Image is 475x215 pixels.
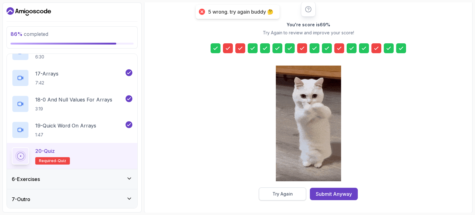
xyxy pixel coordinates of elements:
[276,66,341,181] img: cool-cat
[35,147,55,155] p: 20 - Quiz
[272,191,293,197] div: Try Again
[11,31,23,37] span: 86 %
[39,158,58,163] span: Required-
[316,190,352,198] div: Submit Anyway
[7,189,137,209] button: 7-Outro
[7,169,137,189] button: 6-Exercises
[35,70,58,77] p: 17 - Arrays
[208,9,273,15] div: 5 wrong. try again buddy 🤔
[35,122,96,129] p: 19 - Quick Word On Arrays
[12,175,40,183] h3: 6 - Exercises
[6,6,51,16] a: Dashboard
[58,158,66,163] span: quiz
[11,31,48,37] span: completed
[263,30,354,36] p: Try Again to review and improve your score!
[259,187,306,200] button: Try Again
[35,80,58,86] p: 7:42
[35,132,96,138] p: 1:47
[35,54,124,60] p: 6:30
[12,147,132,165] button: 20-QuizRequired-quiz
[12,196,30,203] h3: 7 - Outro
[287,22,330,28] h2: You're score is 69 %
[12,95,132,113] button: 18-0 And Null Values For Arrays3:19
[12,121,132,139] button: 19-Quick Word On Arrays1:47
[35,96,112,103] p: 18 - 0 And Null Values For Arrays
[12,69,132,87] button: 17-Arrays7:42
[35,106,112,112] p: 3:19
[310,188,358,200] button: Submit Anyway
